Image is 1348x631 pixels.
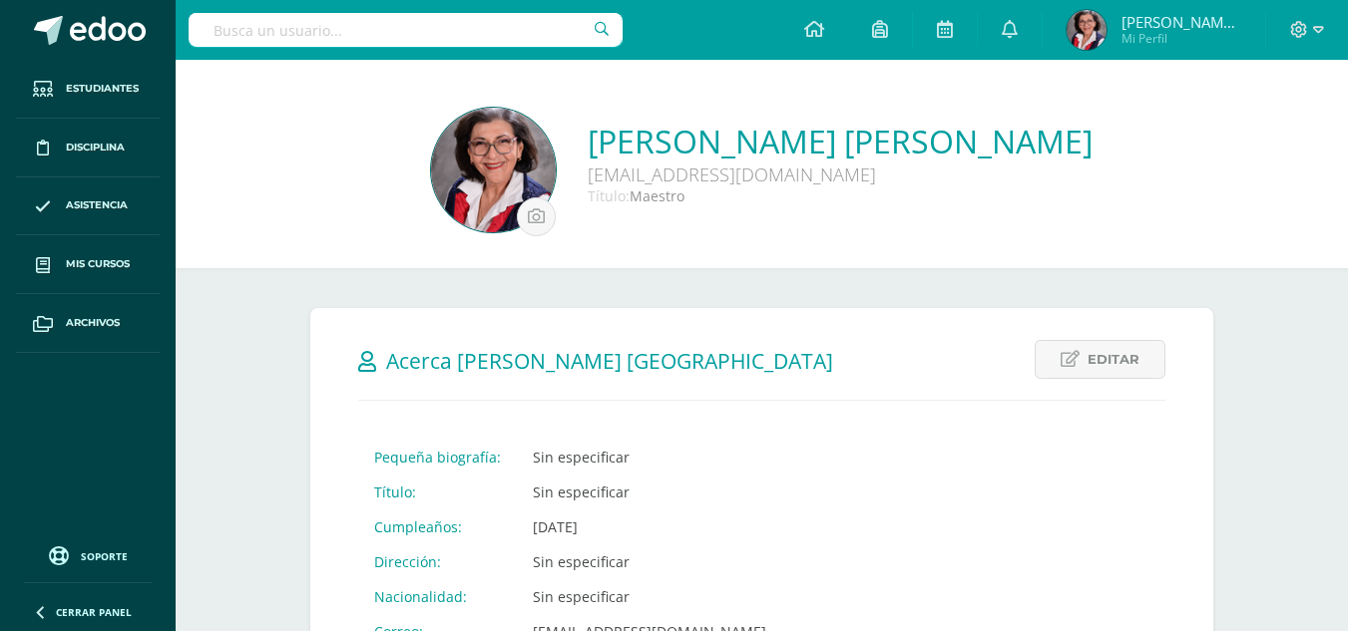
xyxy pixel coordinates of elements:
[588,162,1093,186] div: [EMAIL_ADDRESS][DOMAIN_NAME]
[16,177,160,236] a: Asistencia
[1088,341,1139,378] span: Editar
[358,544,517,579] td: Dirección:
[358,509,517,544] td: Cumpleaños:
[588,186,630,205] span: Título:
[517,544,782,579] td: Sin especificar
[358,474,517,509] td: Título:
[24,541,152,568] a: Soporte
[81,549,128,563] span: Soporte
[588,120,1093,162] a: [PERSON_NAME] [PERSON_NAME]
[630,186,684,205] span: Maestro
[56,605,132,619] span: Cerrar panel
[66,256,130,272] span: Mis cursos
[1035,340,1165,379] a: Editar
[517,579,782,614] td: Sin especificar
[386,347,833,375] span: Acerca [PERSON_NAME] [GEOGRAPHIC_DATA]
[16,235,160,294] a: Mis cursos
[358,440,517,474] td: Pequeña biografía:
[66,81,139,97] span: Estudiantes
[517,509,782,544] td: [DATE]
[66,140,125,156] span: Disciplina
[1122,30,1241,47] span: Mi Perfil
[517,474,782,509] td: Sin especificar
[16,294,160,353] a: Archivos
[431,108,556,232] img: 17cd19ff5ca66ec3a49a39716f37a406.png
[1122,12,1241,32] span: [PERSON_NAME][GEOGRAPHIC_DATA]
[358,579,517,614] td: Nacionalidad:
[189,13,623,47] input: Busca un usuario...
[16,119,160,177] a: Disciplina
[66,315,120,331] span: Archivos
[517,440,782,474] td: Sin especificar
[16,60,160,119] a: Estudiantes
[66,197,128,213] span: Asistencia
[1067,10,1107,50] img: bf1108e8ad9e84d5e497fdc3bce327fe.png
